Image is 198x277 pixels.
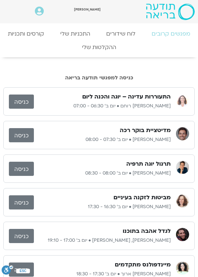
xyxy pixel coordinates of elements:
[3,75,195,81] h2: כניסה למפגשי תודעה בריאה
[34,236,171,244] p: [PERSON_NAME], [PERSON_NAME] • יום ב׳ 17:00 - 19:10
[34,136,171,144] p: [PERSON_NAME] • יום ב׳ 07:30 - 08:00
[176,262,189,275] img: עינת ארוך
[9,229,34,243] a: כניסה
[143,27,198,41] a: מפגשים קרובים
[176,94,189,107] img: אורנה סמלסון רוחם
[9,95,34,109] a: כניסה
[34,169,171,177] p: [PERSON_NAME] • יום ב׳ 08:00 - 08:30
[120,126,171,134] h3: מדיטציית בוקר רכה
[176,127,189,140] img: אורי דאובר
[9,162,34,176] a: כניסה
[115,261,171,269] h3: מיינדפולנס מתקדמים
[113,194,171,202] h3: מביטות לזקנה בעיניים
[176,228,189,241] img: סנדיה בר קמה, בן קמינסקי
[9,263,34,277] a: כניסה
[74,7,101,12] span: [PERSON_NAME]
[126,160,171,168] h3: תרגול יוגה תרפיה
[52,27,98,41] a: התכניות שלי
[9,128,34,142] a: כניסה
[34,102,171,110] p: [PERSON_NAME] רוחם • יום ב׳ 06:30 - 07:00
[123,227,171,235] h3: לגדל אהבה בתוכנו
[34,203,171,211] p: [PERSON_NAME] • יום ב׳ 16:30 - 17:30
[176,161,189,174] img: יעל אלנברג
[176,194,189,208] img: נעמה כהן
[82,93,171,101] h3: התעוררות עדינה – יוגה והכנה ליום
[9,195,34,209] a: כניסה
[98,27,144,41] a: לוח שידורים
